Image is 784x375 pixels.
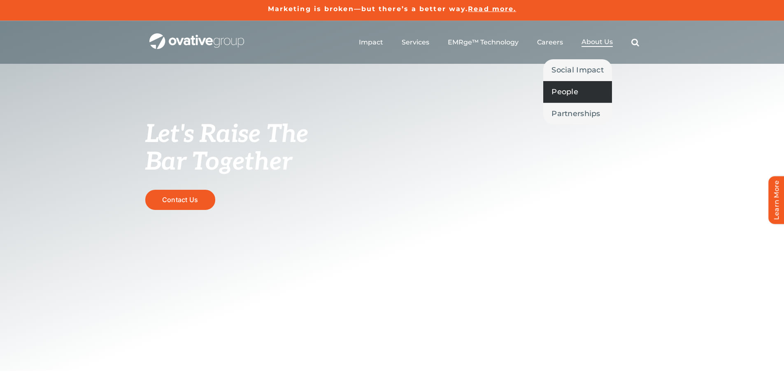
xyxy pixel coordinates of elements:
[543,59,612,81] a: Social Impact
[359,29,639,56] nav: Menu
[543,81,612,102] a: People
[631,38,639,47] a: Search
[402,38,429,47] a: Services
[268,5,468,13] a: Marketing is broken—but there’s a better way.
[551,64,604,76] span: Social Impact
[582,38,613,47] a: About Us
[149,33,244,40] a: OG_Full_horizontal_WHT
[551,86,578,98] span: People
[145,147,292,177] span: Bar Together
[537,38,563,47] a: Careers
[448,38,519,47] a: EMRge™ Technology
[162,196,198,204] span: Contact Us
[145,190,215,210] a: Contact Us
[543,103,612,124] a: Partnerships
[468,5,516,13] a: Read more.
[359,38,383,47] a: Impact
[551,108,600,119] span: Partnerships
[582,38,613,46] span: About Us
[145,120,309,149] span: Let's Raise The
